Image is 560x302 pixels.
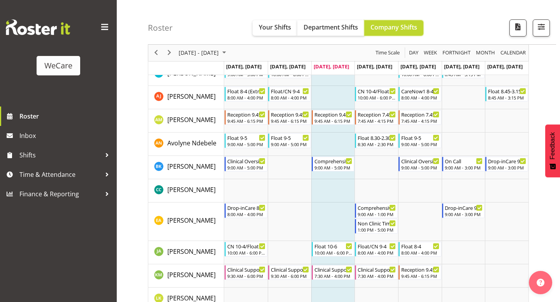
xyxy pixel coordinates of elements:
[358,118,396,124] div: 7:45 AM - 4:15 PM
[167,115,216,124] span: [PERSON_NAME]
[227,94,265,101] div: 8:00 AM - 4:00 PM
[227,211,265,217] div: 8:00 AM - 4:00 PM
[167,115,216,124] a: [PERSON_NAME]
[167,247,216,256] a: [PERSON_NAME]
[44,60,72,72] div: WeCare
[271,118,309,124] div: 9:45 AM - 6:15 PM
[177,48,230,58] button: October 2025
[270,63,305,70] span: [DATE], [DATE]
[268,133,311,148] div: Avolyne Ndebele"s event - Float 9-5 Begin From Tuesday, September 30, 2025 at 9:00:00 AM GMT+13:0...
[355,87,398,101] div: Amy Johannsen"s event - CN 10-4/Float Begin From Thursday, October 2, 2025 at 10:00:00 AM GMT+13:...
[370,23,417,31] span: Company Shifts
[148,109,224,133] td: Antonia Mao resource
[167,139,216,147] span: Avolyne Ndebele
[475,48,496,58] span: Month
[445,157,483,165] div: On Call
[167,185,216,194] a: [PERSON_NAME]
[225,265,267,280] div: Kishendri Moodley"s event - Clinical Support 9.30-6 Begin From Monday, September 29, 2025 at 9:30...
[167,216,216,225] a: [PERSON_NAME]
[227,265,265,273] div: Clinical Support 9.30-6
[358,242,396,250] div: Float/CN 9-4
[225,157,267,171] div: Brian Ko"s event - Clinical Oversight Begin From Monday, September 29, 2025 at 9:00:00 AM GMT+13:...
[401,250,439,256] div: 8:00 AM - 4:00 PM
[401,164,439,171] div: 9:00 AM - 5:00 PM
[227,134,265,141] div: Float 9-5
[271,265,309,273] div: Clinical Support 9.30-6
[167,69,216,77] span: [PERSON_NAME]
[167,185,216,194] span: [PERSON_NAME]
[445,211,483,217] div: 9:00 AM - 3:00 PM
[500,48,527,58] span: calendar
[358,227,396,233] div: 1:00 PM - 5:00 PM
[312,265,355,280] div: Kishendri Moodley"s event - Clinical Support 7.30 - 4 Begin From Wednesday, October 1, 2025 at 7:...
[355,203,398,218] div: Ena Advincula"s event - Comprehensive Consult 9-1 Begin From Thursday, October 2, 2025 at 9:00:00...
[225,110,267,125] div: Antonia Mao"s event - Reception 9.45-6.15 Begin From Monday, September 29, 2025 at 9:45:00 AM GMT...
[400,63,436,70] span: [DATE], [DATE]
[398,265,441,280] div: Kishendri Moodley"s event - Reception 9.45-6.15 Begin From Friday, October 3, 2025 at 9:45:00 AM ...
[533,19,550,37] button: Filter Shifts
[151,48,162,58] button: Previous
[312,157,355,171] div: Brian Ko"s event - Comprehensive Consult 9-5 Begin From Wednesday, October 1, 2025 at 9:00:00 AM ...
[226,63,262,70] span: [DATE], [DATE]
[487,63,523,70] span: [DATE], [DATE]
[271,141,309,147] div: 9:00 AM - 5:00 PM
[358,204,396,211] div: Comprehensive Consult 9-1
[148,156,224,179] td: Brian Ko resource
[488,164,526,171] div: 9:00 AM - 3:00 PM
[163,45,176,61] div: next period
[444,63,479,70] span: [DATE], [DATE]
[268,265,311,280] div: Kishendri Moodley"s event - Clinical Support 9.30-6 Begin From Tuesday, September 30, 2025 at 9:3...
[401,157,439,165] div: Clinical Oversight
[374,48,401,58] button: Time Scale
[148,86,224,109] td: Amy Johannsen resource
[401,265,439,273] div: Reception 9.45-6.15
[19,188,101,200] span: Finance & Reporting
[355,265,398,280] div: Kishendri Moodley"s event - Clinical Support 7.30 - 4 Begin From Thursday, October 2, 2025 at 7:3...
[401,87,439,95] div: CareNow1 8-4
[398,157,441,171] div: Brian Ko"s event - Clinical Oversight Begin From Friday, October 3, 2025 at 9:00:00 AM GMT+13:00 ...
[167,162,216,171] span: [PERSON_NAME]
[358,250,396,256] div: 8:00 AM - 4:00 PM
[357,63,392,70] span: [DATE], [DATE]
[227,110,265,118] div: Reception 9.45-6.15
[358,265,396,273] div: Clinical Support 7.30 - 4
[167,138,216,148] a: Avolyne Ndebele
[401,118,439,124] div: 7:45 AM - 4:15 PM
[364,20,423,36] button: Company Shifts
[398,87,441,101] div: Amy Johannsen"s event - CareNow1 8-4 Begin From Friday, October 3, 2025 at 8:00:00 AM GMT+13:00 E...
[445,164,483,171] div: 9:00 AM - 3:00 PM
[488,87,526,95] div: Float 8.45-3.15
[499,48,527,58] button: Month
[253,20,297,36] button: Your Shifts
[148,202,224,241] td: Ena Advincula resource
[355,110,398,125] div: Antonia Mao"s event - Reception 7.45-4.15 Begin From Thursday, October 2, 2025 at 7:45:00 AM GMT+...
[442,157,485,171] div: Brian Ko"s event - On Call Begin From Saturday, October 4, 2025 at 9:00:00 AM GMT+13:00 Ends At S...
[227,87,265,95] div: Float 8-4 (Extra)
[178,48,219,58] span: [DATE] - [DATE]
[401,141,439,147] div: 9:00 AM - 5:00 PM
[314,242,353,250] div: Float 10-6
[358,94,396,101] div: 10:00 AM - 6:00 PM
[314,164,353,171] div: 9:00 AM - 5:00 PM
[358,87,396,95] div: CN 10-4/Float
[441,48,472,58] button: Fortnight
[297,20,364,36] button: Department Shifts
[271,94,309,101] div: 8:00 AM - 4:00 PM
[19,169,101,180] span: Time & Attendance
[401,94,439,101] div: 8:00 AM - 4:00 PM
[545,124,560,177] button: Feedback - Show survey
[225,87,267,101] div: Amy Johannsen"s event - Float 8-4 (Extra) Begin From Monday, September 29, 2025 at 8:00:00 AM GMT...
[314,110,353,118] div: Reception 9.45-6.15
[148,264,224,288] td: Kishendri Moodley resource
[19,149,101,161] span: Shifts
[19,130,113,141] span: Inbox
[312,110,355,125] div: Antonia Mao"s event - Reception 9.45-6.15 Begin From Wednesday, October 1, 2025 at 9:45:00 AM GMT...
[442,48,471,58] span: Fortnight
[314,118,353,124] div: 9:45 AM - 6:15 PM
[167,92,216,101] a: [PERSON_NAME]
[227,242,265,250] div: CN 10-4/Float
[225,203,267,218] div: Ena Advincula"s event - Drop-inCare 8-4 Begin From Monday, September 29, 2025 at 8:00:00 AM GMT+1...
[488,157,526,165] div: Drop-inCare 9-3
